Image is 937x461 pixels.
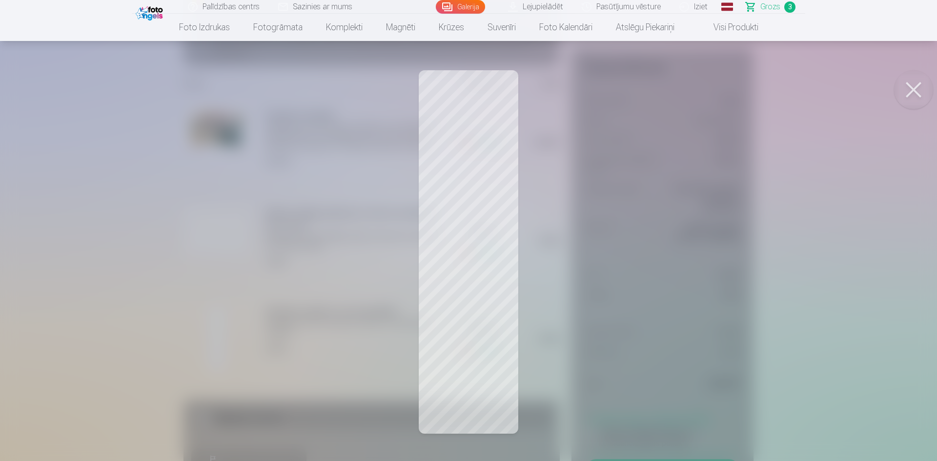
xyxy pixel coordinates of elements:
a: Foto izdrukas [167,14,242,41]
a: Suvenīri [476,14,528,41]
span: 3 [784,1,795,13]
a: Atslēgu piekariņi [604,14,686,41]
img: /fa1 [136,4,165,20]
a: Fotogrāmata [242,14,314,41]
span: Grozs [760,1,780,13]
a: Foto kalendāri [528,14,604,41]
a: Krūzes [427,14,476,41]
a: Magnēti [374,14,427,41]
a: Visi produkti [686,14,770,41]
a: Komplekti [314,14,374,41]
